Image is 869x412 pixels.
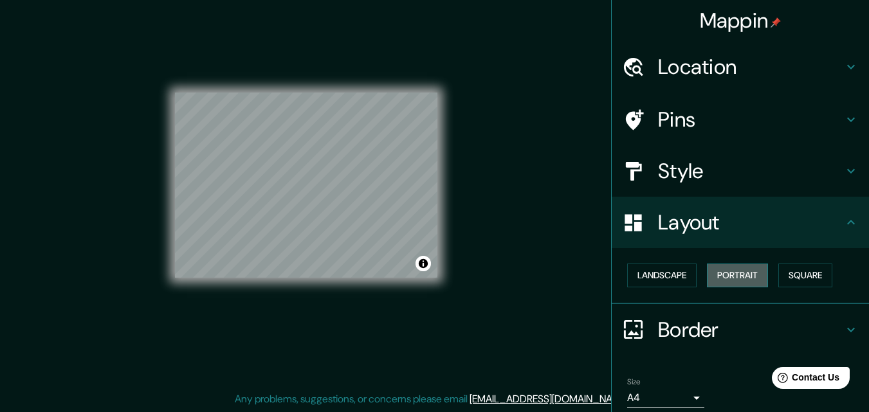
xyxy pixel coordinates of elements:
[627,376,641,387] label: Size
[612,94,869,145] div: Pins
[627,264,697,287] button: Landscape
[755,362,855,398] iframe: Help widget launcher
[470,392,628,406] a: [EMAIL_ADDRESS][DOMAIN_NAME]
[771,17,781,28] img: pin-icon.png
[627,388,704,408] div: A4
[707,264,768,287] button: Portrait
[612,145,869,197] div: Style
[612,197,869,248] div: Layout
[416,256,431,271] button: Toggle attribution
[658,107,843,132] h4: Pins
[612,304,869,355] div: Border
[658,54,843,80] h4: Location
[235,391,630,407] p: Any problems, suggestions, or concerns please email .
[778,264,832,287] button: Square
[612,41,869,93] div: Location
[658,317,843,343] h4: Border
[658,158,843,184] h4: Style
[700,8,782,33] h4: Mappin
[658,210,843,235] h4: Layout
[175,93,437,278] canvas: Map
